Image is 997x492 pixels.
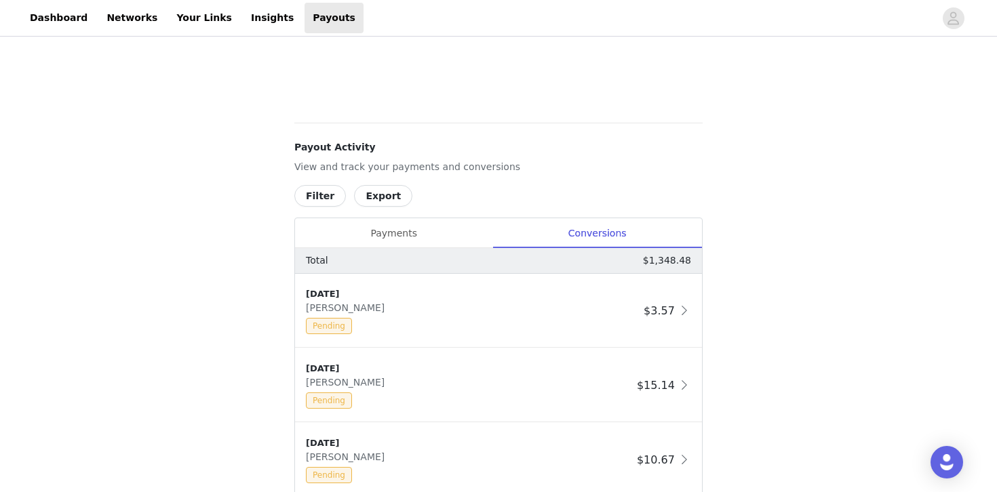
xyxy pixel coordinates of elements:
div: clickable-list-item [295,274,702,348]
span: $3.57 [644,304,675,317]
button: Filter [294,185,346,207]
a: Your Links [168,3,240,33]
p: $1,348.48 [643,253,691,268]
span: Pending [306,467,352,483]
div: [DATE] [306,362,631,375]
div: clickable-list-item [295,348,702,423]
p: Total [306,253,328,268]
a: Networks [98,3,165,33]
div: Conversions [492,218,702,249]
button: Export [354,185,412,207]
div: Open Intercom Messenger [931,446,963,478]
div: Payments [295,218,492,249]
a: Payouts [305,3,364,33]
h4: Payout Activity [294,140,703,155]
div: [DATE] [306,436,631,450]
span: [PERSON_NAME] [306,451,390,462]
span: [PERSON_NAME] [306,302,390,313]
a: Dashboard [22,3,96,33]
span: $15.14 [637,379,675,392]
span: Pending [306,392,352,409]
span: $10.67 [637,453,675,466]
span: Pending [306,318,352,334]
div: avatar [947,7,960,29]
div: [DATE] [306,287,638,301]
p: View and track your payments and conversions [294,160,703,174]
a: Insights [243,3,302,33]
span: [PERSON_NAME] [306,377,390,388]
